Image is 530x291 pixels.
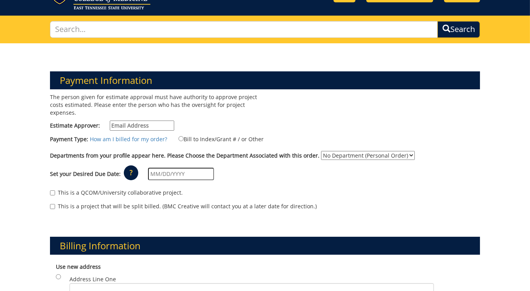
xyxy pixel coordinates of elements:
[50,121,174,131] label: Estimate Approver:
[178,136,184,141] input: Bill to Index/Grant # / or Other
[124,165,138,180] p: ?
[90,135,167,143] a: How am I billed for my order?
[50,152,319,160] label: Departments from your profile appear here. Please Choose the Department Associated with this order.
[110,121,174,131] input: Estimate Approver:
[50,93,259,117] p: The person given for estimate approval must have authority to approve project costs estimated. Pl...
[148,168,214,180] input: MM/DD/YYYY
[50,204,55,209] input: This is a project that will be split billed. (BMC Creative will contact you at a later date for d...
[50,71,480,89] h3: Payment Information
[50,21,438,38] input: Search...
[169,135,264,143] label: Bill to Index/Grant # / or Other
[56,263,101,270] b: Use new address
[50,202,317,210] label: This is a project that will be split billed. (BMC Creative will contact you at a later date for d...
[50,190,55,195] input: This is a QCOM/University collaborative project.
[50,189,183,197] label: This is a QCOM/University collaborative project.
[50,237,480,255] h3: Billing Information
[437,21,480,38] button: Search
[50,135,88,143] label: Payment Type:
[50,170,121,178] label: Set your Desired Due Date:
